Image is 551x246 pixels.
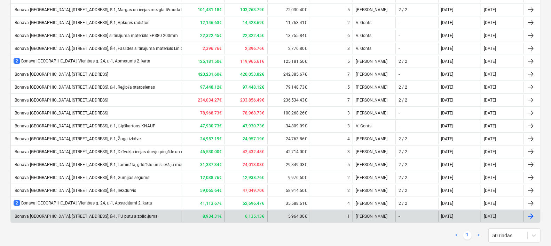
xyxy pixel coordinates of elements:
[14,111,108,115] div: Bonava [GEOGRAPHIC_DATA], [STREET_ADDRESS]
[267,133,310,144] div: 24,763.86€
[441,201,454,206] div: [DATE]
[399,98,407,103] div: 2 / 2
[200,162,222,167] b: 31,337.34€
[14,124,155,129] div: Bonava [GEOGRAPHIC_DATA], [STREET_ADDRESS], Ē-1, Ģipškartons KNAUF
[267,56,310,67] div: 125,181.50€
[14,200,20,206] span: 2
[200,111,222,115] b: 78,968.73€
[399,149,407,154] div: 2 / 2
[353,95,395,106] div: [PERSON_NAME]
[267,211,310,222] div: 5,964.00€
[198,72,222,77] b: 420,231.60€
[267,185,310,196] div: 58,914.50€
[399,20,400,25] div: -
[399,124,400,128] div: -
[241,72,265,77] b: 420,053.82€
[200,188,222,193] b: 59,065.64€
[399,214,400,219] div: -
[484,124,496,128] div: [DATE]
[347,149,350,154] div: 3
[484,59,496,64] div: [DATE]
[353,211,395,222] div: [PERSON_NAME]
[14,20,150,25] div: Bonava [GEOGRAPHIC_DATA], [STREET_ADDRESS], Ē-1, Apkures radiātori
[347,188,350,193] div: 2
[441,20,454,25] div: [DATE]
[353,185,395,196] div: [PERSON_NAME]
[441,72,454,77] div: [DATE]
[353,146,395,157] div: [PERSON_NAME]
[200,85,222,90] b: 97,448.12€
[353,82,395,93] div: [PERSON_NAME]
[347,98,350,103] div: 7
[243,201,265,206] b: 52,696.47€
[353,4,395,15] div: [PERSON_NAME]
[484,201,496,206] div: [DATE]
[441,59,454,64] div: [DATE]
[441,33,454,38] div: [DATE]
[353,198,395,209] div: [PERSON_NAME]
[200,33,222,38] b: 22,322.45€
[441,188,454,193] div: [DATE]
[441,162,454,167] div: [DATE]
[267,69,310,80] div: 242,385.67€
[14,149,197,155] div: Bonava [GEOGRAPHIC_DATA], [STREET_ADDRESS], Ē-1, Dzīvokļa ieejas durvju piegāde un montāža
[241,7,265,12] b: 103,263.79€
[347,7,350,12] div: 5
[484,175,496,180] div: [DATE]
[14,200,152,206] div: Bonava [GEOGRAPHIC_DATA], Vienības g. 24, Ē-1, Apstādījumi 2. kārta
[484,33,496,38] div: [DATE]
[267,159,310,170] div: 29,849.03€
[347,136,350,141] div: 4
[347,214,350,219] div: 1
[484,111,496,115] div: [DATE]
[14,33,178,38] div: Bonava [GEOGRAPHIC_DATA], [STREET_ADDRESS] siltinājuma materiāls EPS80 200mm
[243,111,265,115] b: 78,968.73€
[353,56,395,67] div: [PERSON_NAME]
[243,136,265,141] b: 24,957.19€
[441,214,454,219] div: [DATE]
[198,59,222,64] b: 125,181.50€
[353,133,395,144] div: [PERSON_NAME]
[267,17,310,28] div: 11,763.41€
[347,201,350,206] div: 4
[14,175,149,180] div: Bonava [GEOGRAPHIC_DATA], [STREET_ADDRESS], Ē-1, Gumijas segums
[14,7,206,13] div: Bonava [GEOGRAPHIC_DATA], [STREET_ADDRESS], Ē-1, Margas un ieejas mezgla tērauda konstrukcijas
[347,46,350,51] div: 3
[241,98,265,103] b: 233,856.49€
[267,198,310,209] div: 35,588.61€
[399,72,400,77] div: -
[14,85,155,90] div: Bonava [GEOGRAPHIC_DATA], [STREET_ADDRESS], Ē-1, Reģipša starpsienas
[484,85,496,90] div: [DATE]
[267,4,310,15] div: 72,030.40€
[484,214,496,219] div: [DATE]
[198,98,222,103] b: 234,034.27€
[14,136,141,142] div: Bonava [GEOGRAPHIC_DATA], [STREET_ADDRESS], Ē-1, Žoga izbūve
[347,85,350,90] div: 5
[267,107,310,119] div: 100,268.26€
[14,214,157,219] div: Bonava [GEOGRAPHIC_DATA], [STREET_ADDRESS], Ē-1, PU putu aizpildījums
[200,124,222,128] b: 47,930.73€
[353,172,395,183] div: [PERSON_NAME]
[14,72,108,77] div: Bonava [GEOGRAPHIC_DATA], [STREET_ADDRESS]
[200,201,222,206] b: 41,113.67€
[14,162,191,167] div: Bonava [GEOGRAPHIC_DATA], [STREET_ADDRESS], Ē-1, Lamināta, grīdlīstu un sliekšņu montāža
[14,58,150,64] div: Bonava [GEOGRAPHIC_DATA], Vienības g. 24, Ē-1, Apmetums 2. kārta
[399,111,400,115] div: -
[14,46,235,51] div: Bonava [GEOGRAPHIC_DATA], [STREET_ADDRESS], Ē-1, Fasādes siltinājuma materiāls Linio [PHONE_NUMBE...
[200,136,222,141] b: 24,957.19€
[243,188,265,193] b: 47,049.70€
[353,17,395,28] div: V. Gonts
[267,146,310,157] div: 42,714.00€
[347,175,350,180] div: 2
[399,175,407,180] div: 2 / 2
[399,7,407,12] div: 2 / 2
[243,149,265,154] b: 42,432.48€
[200,20,222,25] b: 12,146.63€
[243,20,265,25] b: 14,428.69€
[203,46,222,51] b: 2,396.76€
[353,120,395,132] div: V. Gonts
[441,85,454,90] div: [DATE]
[14,98,108,103] div: Bonava [GEOGRAPHIC_DATA], [STREET_ADDRESS]
[399,33,400,38] div: -
[484,7,496,12] div: [DATE]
